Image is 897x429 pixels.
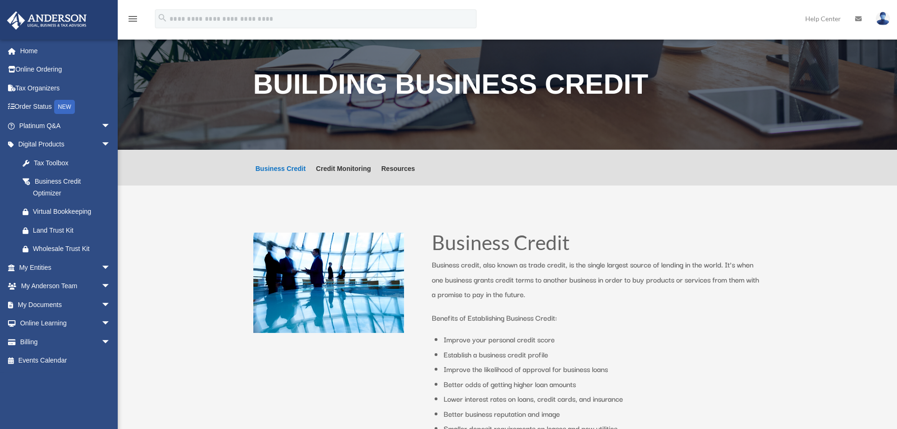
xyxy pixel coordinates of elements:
a: menu [127,16,138,24]
i: menu [127,13,138,24]
img: User Pic [876,12,890,25]
span: arrow_drop_down [101,277,120,296]
a: Land Trust Kit [13,221,125,240]
div: Tax Toolbox [33,157,113,169]
a: Home [7,41,125,60]
a: My Anderson Teamarrow_drop_down [7,277,125,296]
span: arrow_drop_down [101,258,120,277]
a: Online Learningarrow_drop_down [7,314,125,333]
a: My Entitiesarrow_drop_down [7,258,125,277]
img: Anderson Advisors Platinum Portal [4,11,89,30]
li: Lower interest rates on loans, credit cards, and insurance [444,391,761,406]
a: My Documentsarrow_drop_down [7,295,125,314]
a: Online Ordering [7,60,125,79]
li: Establish a business credit profile [444,347,761,362]
a: Business Credit [256,165,306,186]
div: Virtual Bookkeeping [33,206,113,218]
a: Business Credit Optimizer [13,172,120,202]
a: Credit Monitoring [316,165,371,186]
a: Platinum Q&Aarrow_drop_down [7,116,125,135]
span: arrow_drop_down [101,295,120,315]
a: Wholesale Trust Kit [13,240,125,259]
div: Business Credit Optimizer [33,176,108,199]
span: arrow_drop_down [101,116,120,136]
a: Tax Organizers [7,79,125,97]
li: Improve the likelihood of approval for business loans [444,362,761,377]
li: Improve your personal credit score [444,332,761,347]
div: Land Trust Kit [33,225,113,236]
li: Better business reputation and image [444,406,761,421]
span: arrow_drop_down [101,332,120,352]
a: Order StatusNEW [7,97,125,117]
h1: Business Credit [432,233,761,258]
a: Events Calendar [7,351,125,370]
div: Wholesale Trust Kit [33,243,113,255]
img: business people talking in office [253,233,404,333]
a: Tax Toolbox [13,154,125,172]
a: Billingarrow_drop_down [7,332,125,351]
li: Better odds of getting higher loan amounts [444,377,761,392]
span: arrow_drop_down [101,135,120,154]
i: search [157,13,168,23]
div: NEW [54,100,75,114]
p: Benefits of Establishing Business Credit: [432,310,761,325]
h1: Building Business Credit [253,71,762,103]
span: arrow_drop_down [101,314,120,333]
a: Virtual Bookkeeping [13,202,125,221]
a: Digital Productsarrow_drop_down [7,135,125,154]
a: Resources [381,165,415,186]
p: Business credit, also known as trade credit, is the single largest source of lending in the world... [432,257,761,310]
